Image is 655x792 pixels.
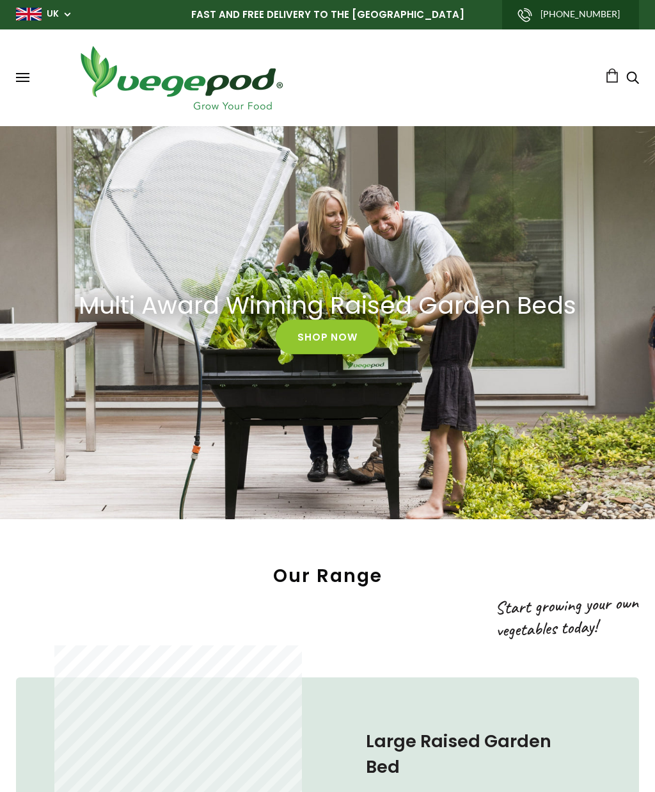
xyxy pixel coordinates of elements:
a: Multi Award Winning Raised Garden Beds [65,291,590,319]
h4: Large Raised Garden Bed [366,729,588,780]
a: UK [47,8,59,20]
img: gb_large.png [16,8,42,20]
h2: Our Range [16,564,639,588]
a: Shop Now [276,320,379,355]
a: Search [626,72,639,86]
img: Vegepod [69,42,293,113]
